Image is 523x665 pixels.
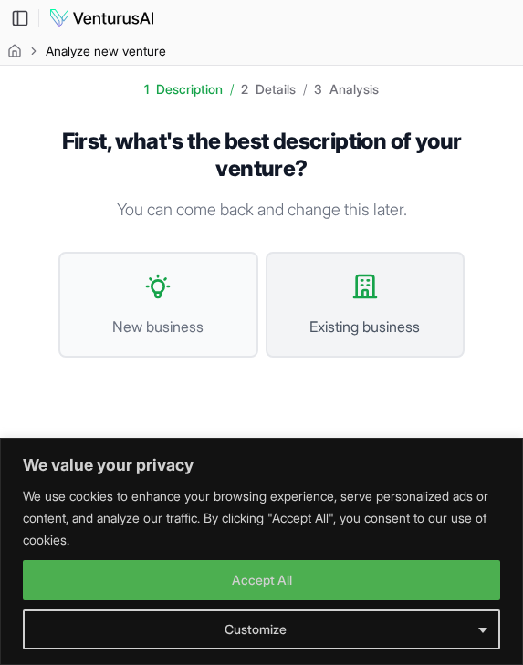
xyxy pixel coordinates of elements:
button: Existing business [266,252,465,358]
h1: First, what's the best description of your venture? [58,128,465,182]
button: Customize [23,609,500,649]
span: description [156,81,223,97]
div: 3 [314,80,322,99]
div: 2 [241,80,248,99]
p: We value your privacy [1,454,522,476]
p: You can come back and change this later. [58,197,465,223]
p: We use cookies to enhance your browsing experience, serve personalized ads or content, and analyz... [23,485,500,551]
span: New business [78,316,238,338]
div: 1 [144,80,149,99]
span: Analyze new venture [46,42,166,60]
img: logo [48,7,155,29]
span: details [256,81,296,97]
span: Existing business [286,316,445,338]
button: New business [58,252,258,358]
nav: breadcrumb [7,42,166,60]
button: Accept All [23,560,500,600]
span: analysis [329,81,379,97]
